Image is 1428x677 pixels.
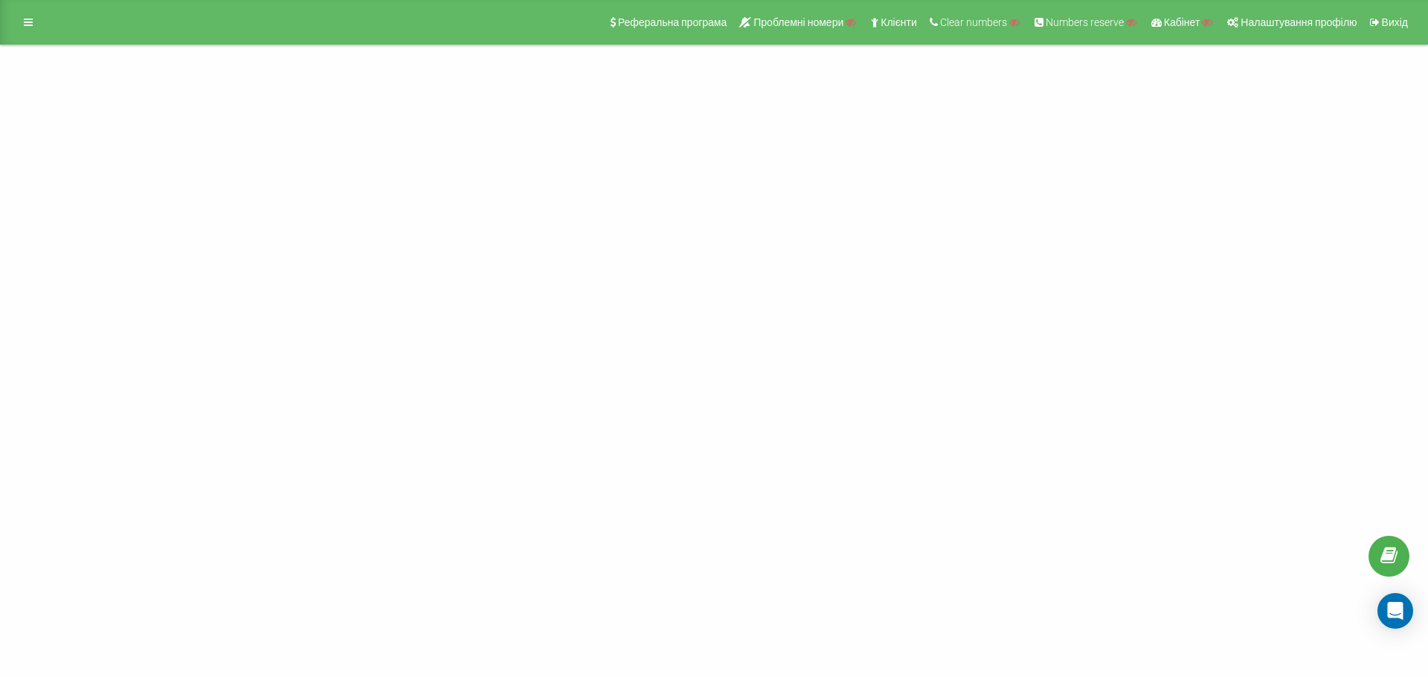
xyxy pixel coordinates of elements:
span: Вихід [1382,16,1408,28]
span: Налаштування профілю [1241,16,1357,28]
span: Кабінет [1164,16,1200,28]
span: Реферальна програма [618,16,727,28]
span: Clear numbers [940,16,1007,28]
span: Проблемні номери [753,16,843,28]
span: Numbers reserve [1046,16,1124,28]
span: Клієнти [881,16,917,28]
div: Open Intercom Messenger [1377,593,1413,629]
